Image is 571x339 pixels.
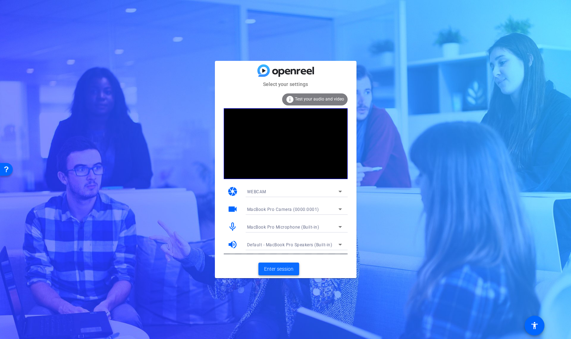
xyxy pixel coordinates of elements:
span: WEBCAM [247,189,266,194]
mat-card-subtitle: Select your settings [215,80,356,88]
button: Enter session [258,263,299,275]
span: Enter session [264,265,293,273]
mat-icon: videocam [227,204,238,214]
img: blue-gradient.svg [257,64,314,77]
mat-icon: accessibility [530,321,539,330]
mat-icon: camera [227,186,238,197]
mat-icon: mic_none [227,222,238,232]
span: Test your audio and video [295,97,344,102]
span: MacBook Pro Camera (0000:0001) [247,207,319,212]
mat-icon: volume_up [227,239,238,250]
span: MacBook Pro Microphone (Built-in) [247,225,319,230]
span: Default - MacBook Pro Speakers (Built-in) [247,242,332,247]
mat-icon: info [286,95,294,104]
